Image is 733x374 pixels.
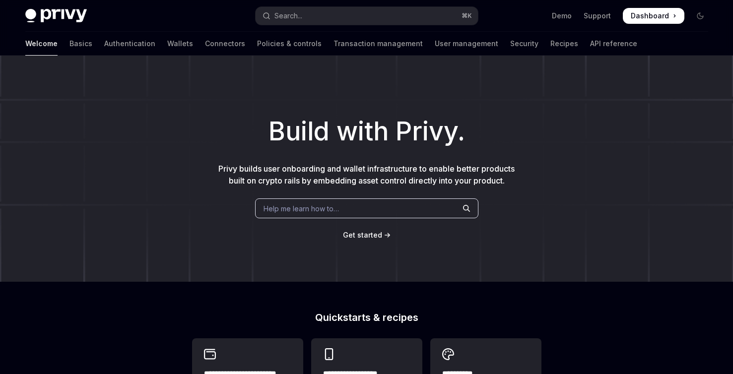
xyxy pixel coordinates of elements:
a: Demo [552,11,572,21]
a: API reference [590,32,637,56]
a: Basics [69,32,92,56]
span: Get started [343,231,382,239]
a: Welcome [25,32,58,56]
a: Wallets [167,32,193,56]
a: Dashboard [623,8,684,24]
span: Privy builds user onboarding and wallet infrastructure to enable better products built on crypto ... [218,164,515,186]
a: Connectors [205,32,245,56]
a: Security [510,32,538,56]
h1: Build with Privy. [16,112,717,151]
button: Open search [256,7,478,25]
h2: Quickstarts & recipes [192,312,541,322]
a: Transaction management [333,32,423,56]
span: Dashboard [631,11,669,21]
a: Support [584,11,611,21]
img: dark logo [25,9,87,23]
a: Get started [343,230,382,240]
a: Policies & controls [257,32,322,56]
div: Search... [274,10,302,22]
button: Toggle dark mode [692,8,708,24]
a: Recipes [550,32,578,56]
span: ⌘ K [462,12,472,20]
a: User management [435,32,498,56]
a: Authentication [104,32,155,56]
span: Help me learn how to… [264,203,339,214]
